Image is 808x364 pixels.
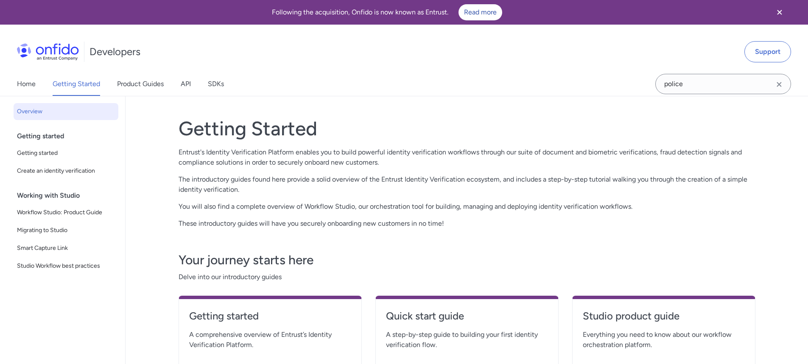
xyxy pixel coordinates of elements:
[14,103,118,120] a: Overview
[17,187,122,204] div: Working with Studio
[189,330,351,350] span: A comprehensive overview of Entrust’s Identity Verification Platform.
[179,252,755,269] h3: Your journey starts here
[14,204,118,221] a: Workflow Studio: Product Guide
[17,225,115,235] span: Migrating to Studio
[10,4,764,20] div: Following the acquisition, Onfido is now known as Entrust.
[179,117,755,140] h1: Getting Started
[17,207,115,218] span: Workflow Studio: Product Guide
[179,202,755,212] p: You will also find a complete overview of Workflow Studio, our orchestration tool for building, m...
[459,4,502,20] a: Read more
[774,7,785,17] svg: Close banner
[17,243,115,253] span: Smart Capture Link
[14,222,118,239] a: Migrating to Studio
[17,166,115,176] span: Create an identity verification
[14,240,118,257] a: Smart Capture Link
[17,261,115,271] span: Studio Workflow best practices
[179,174,755,195] p: The introductory guides found here provide a solid overview of the Entrust Identity Verification ...
[117,72,164,96] a: Product Guides
[583,309,745,330] a: Studio product guide
[17,72,36,96] a: Home
[655,74,791,94] input: Onfido search input field
[53,72,100,96] a: Getting Started
[17,106,115,117] span: Overview
[14,145,118,162] a: Getting started
[179,147,755,168] p: Entrust's Identity Verification Platform enables you to build powerful identity verification work...
[764,2,795,23] button: Close banner
[17,128,122,145] div: Getting started
[17,148,115,158] span: Getting started
[14,162,118,179] a: Create an identity verification
[179,218,755,229] p: These introductory guides will have you securely onboarding new customers in no time!
[179,272,755,282] span: Delve into our introductory guides
[583,309,745,323] h4: Studio product guide
[386,309,548,323] h4: Quick start guide
[386,309,548,330] a: Quick start guide
[189,309,351,330] a: Getting started
[386,330,548,350] span: A step-by-step guide to building your first identity verification flow.
[744,41,791,62] a: Support
[17,43,79,60] img: Onfido Logo
[14,258,118,274] a: Studio Workflow best practices
[774,79,784,90] svg: Clear search field button
[89,45,140,59] h1: Developers
[208,72,224,96] a: SDKs
[583,330,745,350] span: Everything you need to know about our workflow orchestration platform.
[181,72,191,96] a: API
[189,309,351,323] h4: Getting started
